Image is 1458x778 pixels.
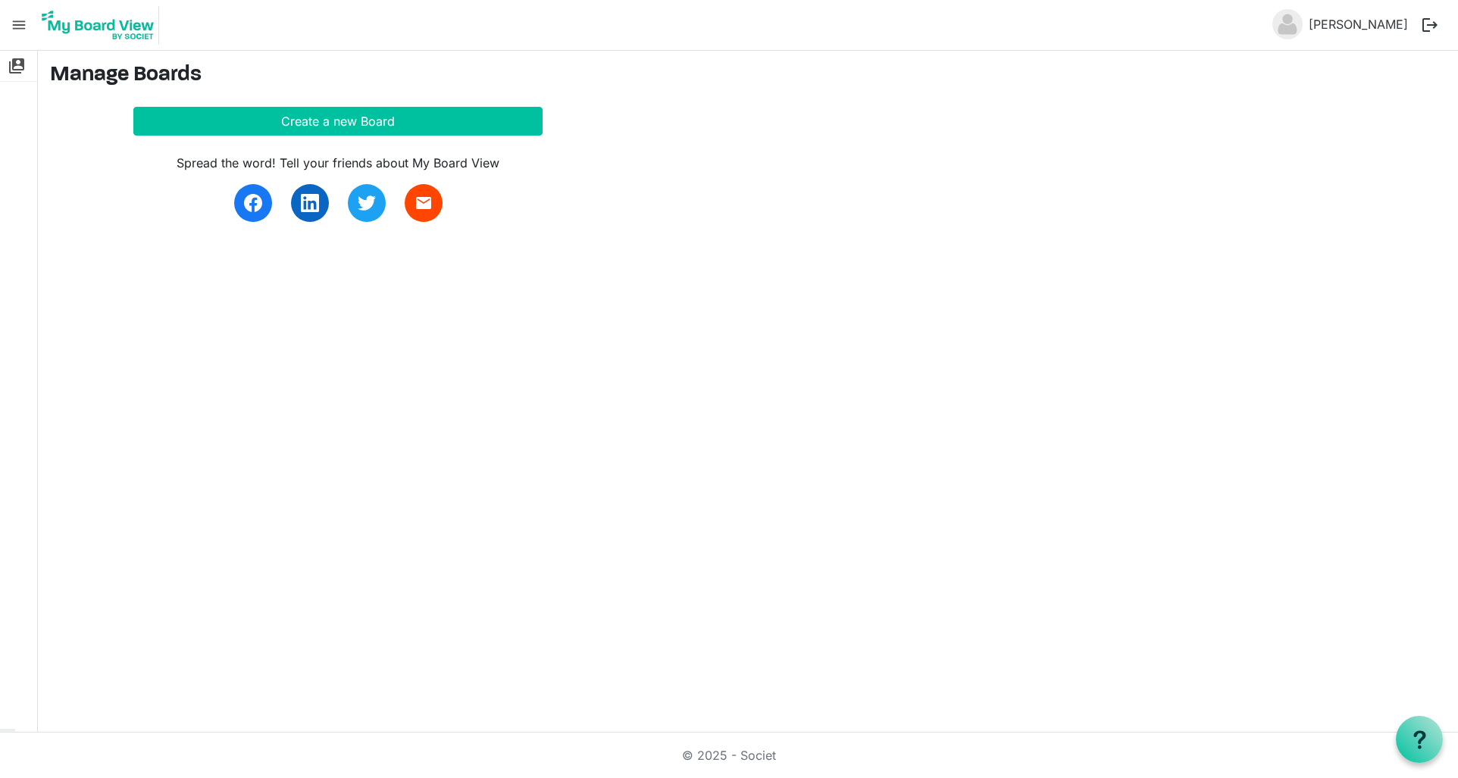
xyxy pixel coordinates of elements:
[8,51,26,81] span: switch_account
[1414,9,1446,41] button: logout
[37,6,165,44] a: My Board View Logo
[133,154,543,172] div: Spread the word! Tell your friends about My Board View
[5,11,33,39] span: menu
[244,194,262,212] img: facebook.svg
[358,194,376,212] img: twitter.svg
[1272,9,1303,39] img: no-profile-picture.svg
[405,184,443,222] a: email
[37,6,159,44] img: My Board View Logo
[133,107,543,136] button: Create a new Board
[415,194,433,212] span: email
[301,194,319,212] img: linkedin.svg
[1303,9,1414,39] a: [PERSON_NAME]
[50,63,1446,89] h3: Manage Boards
[682,748,776,763] a: © 2025 - Societ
